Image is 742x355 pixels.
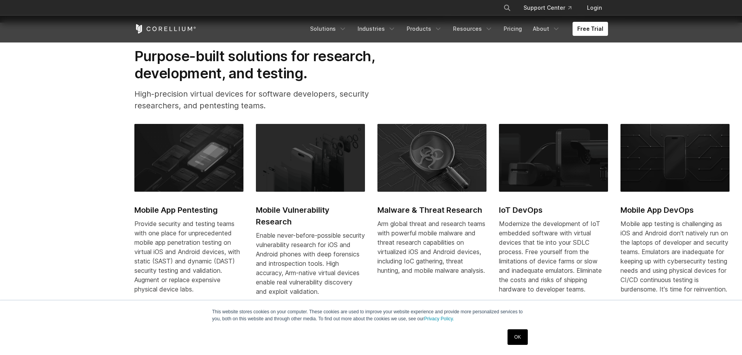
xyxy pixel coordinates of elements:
[581,1,608,15] a: Login
[134,48,400,82] h2: Purpose-built solutions for research, development, and testing.
[620,204,730,216] h2: Mobile App DevOps
[620,124,730,192] img: Mobile App DevOps
[353,22,400,36] a: Industries
[517,1,578,15] a: Support Center
[448,22,497,36] a: Resources
[377,124,486,192] img: Malware & Threat Research
[134,219,243,294] div: Provide security and testing teams with one place for unprecedented mobile app penetration testin...
[402,22,447,36] a: Products
[377,204,486,216] h2: Malware & Threat Research
[256,124,365,192] img: Mobile Vulnerability Research
[377,219,486,275] div: Arm global threat and research teams with powerful mobile malware and threat research capabilitie...
[134,204,243,216] h2: Mobile App Pentesting
[134,88,400,111] p: High-precision virtual devices for software developers, security researchers, and pentesting teams.
[134,124,243,192] img: Mobile App Pentesting
[256,124,365,306] a: Mobile Vulnerability Research Mobile Vulnerability Research Enable never-before-possible security...
[499,124,608,303] a: IoT DevOps IoT DevOps Modernize the development of IoT embedded software with virtual devices tha...
[134,124,243,303] a: Mobile App Pentesting Mobile App Pentesting Provide security and testing teams with one place for...
[305,22,608,36] div: Navigation Menu
[620,219,730,294] div: Mobile app testing is challenging as iOS and Android don't natively run on the laptops of develop...
[499,124,608,192] img: IoT DevOps
[424,316,454,321] a: Privacy Policy.
[573,22,608,36] a: Free Trial
[305,22,351,36] a: Solutions
[377,124,486,284] a: Malware & Threat Research Malware & Threat Research Arm global threat and research teams with pow...
[256,231,365,296] div: Enable never-before-possible security vulnerability research for iOS and Android phones with deep...
[500,1,514,15] button: Search
[528,22,565,36] a: About
[134,24,196,34] a: Corellium Home
[499,22,527,36] a: Pricing
[256,204,365,228] h2: Mobile Vulnerability Research
[499,219,608,294] div: Modernize the development of IoT embedded software with virtual devices that tie into your SDLC p...
[508,329,527,345] a: OK
[494,1,608,15] div: Navigation Menu
[212,308,530,322] p: This website stores cookies on your computer. These cookies are used to improve your website expe...
[499,204,608,216] h2: IoT DevOps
